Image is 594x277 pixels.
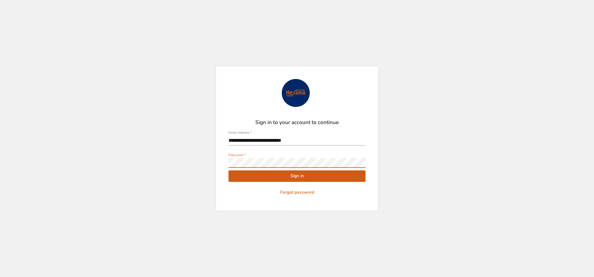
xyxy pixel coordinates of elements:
img: Avatar [282,79,310,107]
h2: Sign in to your account to continue [229,119,365,126]
label: Email Address [229,131,252,135]
button: Forgot password [229,187,365,198]
button: Sign in [229,170,365,182]
label: Password [229,154,245,157]
span: Sign in [233,172,361,180]
span: Forgot password [231,189,363,196]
